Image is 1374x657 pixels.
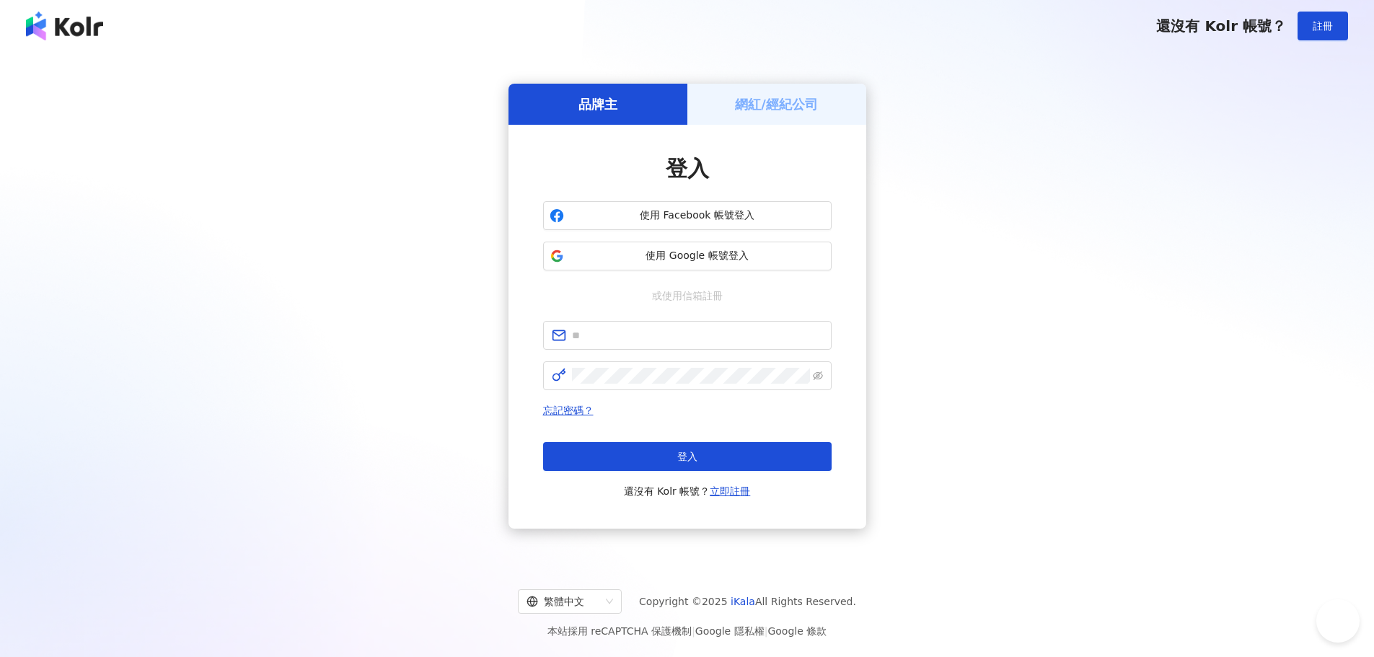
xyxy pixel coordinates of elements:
[765,625,768,637] span: |
[1298,12,1348,40] button: 註冊
[710,485,750,497] a: 立即註冊
[695,625,765,637] a: Google 隱私權
[767,625,827,637] a: Google 條款
[624,482,751,500] span: 還沒有 Kolr 帳號？
[570,249,825,263] span: 使用 Google 帳號登入
[677,451,697,462] span: 登入
[1316,599,1360,643] iframe: Help Scout Beacon - Open
[26,12,103,40] img: logo
[642,288,733,304] span: 或使用信箱註冊
[578,95,617,113] h5: 品牌主
[692,625,695,637] span: |
[639,593,856,610] span: Copyright © 2025 All Rights Reserved.
[1313,20,1333,32] span: 註冊
[543,201,832,230] button: 使用 Facebook 帳號登入
[570,208,825,223] span: 使用 Facebook 帳號登入
[543,442,832,471] button: 登入
[527,590,600,613] div: 繁體中文
[543,405,594,416] a: 忘記密碼？
[1156,17,1286,35] span: 還沒有 Kolr 帳號？
[731,596,755,607] a: iKala
[666,156,709,181] span: 登入
[547,622,827,640] span: 本站採用 reCAPTCHA 保護機制
[735,95,818,113] h5: 網紅/經紀公司
[813,371,823,381] span: eye-invisible
[543,242,832,270] button: 使用 Google 帳號登入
